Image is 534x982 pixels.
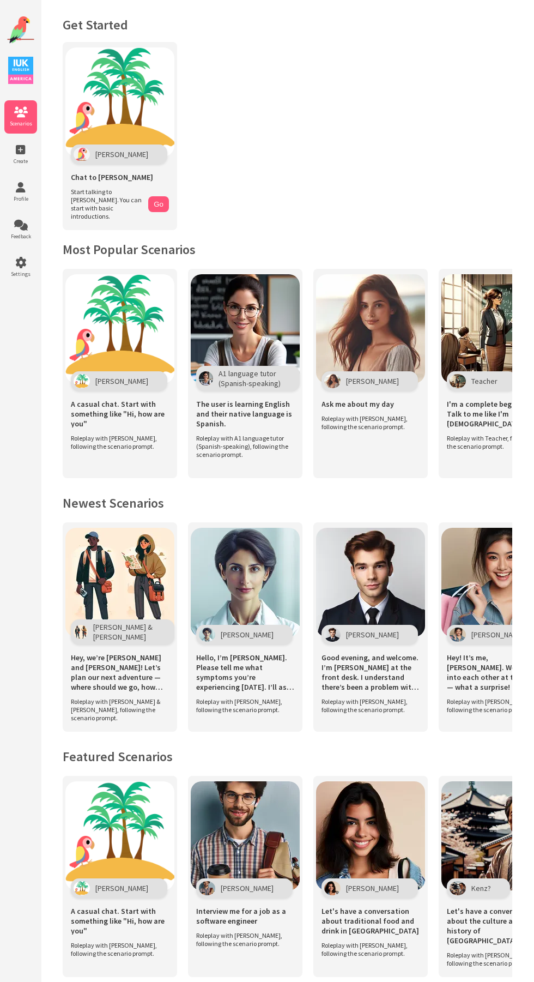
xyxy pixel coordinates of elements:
[74,881,90,895] img: Character
[196,931,289,948] span: Roleplay with [PERSON_NAME], following the scenario prompt.
[196,906,294,926] span: Interview me for a job as a software engineer
[191,528,300,637] img: Scenario Image
[4,120,37,127] span: Scenarios
[8,57,33,84] img: IUK Logo
[321,941,414,957] span: Roleplay with [PERSON_NAME], following the scenario prompt.
[199,881,215,895] img: Character
[71,653,169,692] span: Hey, we’re [PERSON_NAME] and [PERSON_NAME]! Let’s plan our next adventure — where should we go, h...
[219,369,281,388] span: A1 language tutor (Spanish-speaking)
[74,625,88,639] img: Character
[471,376,497,386] span: Teacher
[7,16,34,44] img: Website Logo
[65,47,174,156] img: Chat with Polly
[71,188,143,220] span: Start talking to [PERSON_NAME]. You can start with basic introductions.
[71,697,163,722] span: Roleplay with [PERSON_NAME] & [PERSON_NAME], following the scenario prompt.
[199,371,213,385] img: Character
[196,653,294,692] span: Hello, I’m [PERSON_NAME]. Please tell me what symptoms you’re experiencing [DATE]. I’ll ask you a...
[346,883,399,893] span: [PERSON_NAME]
[196,697,289,714] span: Roleplay with [PERSON_NAME], following the scenario prompt.
[221,630,274,640] span: [PERSON_NAME]
[95,376,148,386] span: [PERSON_NAME]
[4,270,37,278] span: Settings
[74,147,90,161] img: Polly
[321,414,414,431] span: Roleplay with [PERSON_NAME], following the scenario prompt.
[71,434,163,450] span: Roleplay with [PERSON_NAME], following the scenario prompt.
[346,376,399,386] span: [PERSON_NAME]
[71,399,169,429] span: A casual chat. Start with something like "Hi, how are you"
[321,697,414,714] span: Roleplay with [PERSON_NAME], following the scenario prompt.
[321,906,420,936] span: Let's have a conversation about traditional food and drink in [GEOGRAPHIC_DATA]
[65,781,174,890] img: Scenario Image
[95,883,148,893] span: [PERSON_NAME]
[63,241,512,258] h2: Most Popular Scenarios
[63,748,512,765] h2: Featured Scenarios
[65,274,174,383] img: Scenario Image
[316,528,425,637] img: Scenario Image
[4,195,37,202] span: Profile
[148,196,169,212] button: Go
[93,622,155,642] span: [PERSON_NAME] & [PERSON_NAME]
[316,781,425,890] img: Scenario Image
[191,781,300,890] img: Scenario Image
[65,528,174,637] img: Scenario Image
[199,628,215,642] img: Character
[316,274,425,383] img: Scenario Image
[4,233,37,240] span: Feedback
[196,399,294,429] span: The user is learning English and their native language is Spanish.
[63,16,512,33] h1: Get Started
[71,941,163,957] span: Roleplay with [PERSON_NAME], following the scenario prompt.
[471,883,491,893] span: Kenz?
[450,374,466,388] img: Character
[450,881,466,895] img: Character
[324,881,341,895] img: Character
[221,883,274,893] span: [PERSON_NAME]
[74,374,90,388] img: Character
[321,653,420,692] span: Good evening, and welcome. I’m [PERSON_NAME] at the front desk. I understand there’s been a probl...
[471,630,524,640] span: [PERSON_NAME]
[71,172,153,182] span: Chat to [PERSON_NAME]
[71,906,169,936] span: A casual chat. Start with something like "Hi, how are you"
[324,374,341,388] img: Character
[346,630,399,640] span: [PERSON_NAME]
[196,434,289,459] span: Roleplay with A1 language tutor (Spanish-speaking), following the scenario prompt.
[4,158,37,165] span: Create
[63,495,512,511] h2: Newest Scenarios
[321,399,394,409] span: Ask me about my day
[450,628,466,642] img: Character
[95,149,148,159] span: [PERSON_NAME]
[324,628,341,642] img: Character
[191,274,300,383] img: Scenario Image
